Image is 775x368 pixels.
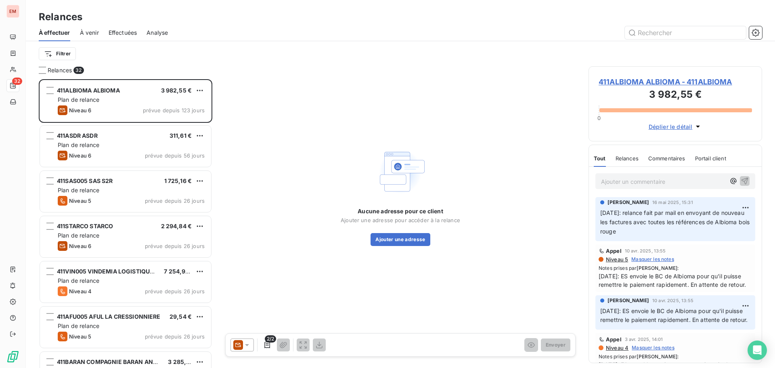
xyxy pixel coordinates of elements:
span: 10 avr. 2025, 13:55 [652,298,693,303]
span: prévue depuis 26 jours [145,198,205,204]
span: À venir [80,29,99,37]
span: Plan de relance [58,141,99,148]
span: Niveau 5 [69,333,91,340]
span: 7 254,96 € [164,268,195,275]
span: 32 [73,67,84,74]
span: 411STARCO STARCO [57,223,113,229]
button: Ajouter une adresse [371,233,430,246]
img: Empty state [375,146,426,198]
div: grid [39,79,212,368]
span: prévue depuis 56 jours [145,152,205,159]
span: 16 mai 2025, 15:31 [652,200,693,205]
span: Commentaires [648,155,685,162]
span: Niveau 6 [69,243,91,249]
span: 3 285,77 € [168,358,198,365]
span: 411ALBIOMA ALBIOMA - 411ALBIOMA [599,76,752,87]
span: [PERSON_NAME] [607,297,649,304]
span: [DATE]: ES envoie le BC de Albioma pour qu'il puisse remettre le paiement rapidement. En attente ... [600,307,748,324]
button: Filtrer [39,47,76,60]
span: 3 982,55 € [161,87,192,94]
span: Niveau 6 [69,107,91,114]
span: 29,54 € [170,313,192,320]
span: 2/2 [265,335,276,343]
span: [DATE]: ES envoie le BC de Albioma pour qu'il puisse remettre le paiement rapidement. En attente ... [599,272,752,289]
span: 411VIN005 VINDEMIA LOGISTIQUE / VL1 [57,268,168,275]
span: Plan de relance [58,277,99,284]
span: Masquer les notes [632,344,674,351]
span: 32 [12,78,22,85]
span: Portail client [695,155,726,162]
span: prévue depuis 26 jours [145,243,205,249]
span: Masquer les notes [631,256,674,263]
span: 411AFU005 AFUL LA CRESSIONNIERE [57,313,161,320]
span: 411SAS005 SAS S2R [57,177,113,184]
a: 32 [6,79,19,92]
span: Plan de relance [58,232,99,239]
h3: Relances [39,10,82,24]
button: Déplier le détail [646,122,705,131]
div: EM [6,5,19,18]
div: Open Intercom Messenger [748,341,767,360]
span: Niveau 4 [69,288,92,294]
span: 311,61 € [170,132,192,139]
span: Déplier le détail [649,122,693,131]
img: Logo LeanPay [6,350,19,363]
span: Ajouter une adresse pour accéder à la relance [341,217,460,223]
span: Niveau 5 [605,256,628,263]
span: [PERSON_NAME] [637,265,677,271]
span: 10 avr. 2025, 13:55 [625,248,666,253]
span: Niveau 4 [605,345,628,351]
span: 411ASDR ASDR [57,132,98,139]
span: 1 725,16 € [164,177,192,184]
span: Relances [616,155,639,162]
span: Effectuées [109,29,137,37]
span: Tout [594,155,606,162]
span: 411BARAN COMPAGNIE BARAN AND CO INVEST [57,358,190,365]
span: Niveau 6 [69,152,91,159]
span: Plan de relance [58,322,99,329]
span: Niveau 5 [69,198,91,204]
span: 3 avr. 2025, 14:01 [625,337,663,342]
span: 411ALBIOMA ALBIOMA [57,87,120,94]
span: Notes prises par : [599,265,752,272]
span: Plan de relance [58,96,99,103]
span: prévue depuis 26 jours [145,288,205,294]
button: Envoyer [541,339,570,351]
span: prévue depuis 26 jours [145,333,205,340]
span: Relances [48,66,72,74]
span: [PERSON_NAME] [637,353,677,360]
span: prévue depuis 123 jours [143,107,205,114]
span: Plan de relance [58,187,99,193]
span: Notes prises par : [599,353,752,360]
span: À effectuer [39,29,70,37]
input: Rechercher [625,26,746,39]
span: Appel [606,336,622,343]
h3: 3 982,55 € [599,87,752,103]
span: 0 [597,115,601,121]
span: [PERSON_NAME] [607,199,649,206]
span: Appel [606,248,622,254]
span: Aucune adresse pour ce client [358,207,443,215]
span: Analyse [147,29,168,37]
span: 2 294,84 € [161,223,192,229]
span: [DATE]: relance fait par mail en envoyant de nouveau les factures avec toutes les références de A... [600,209,751,235]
